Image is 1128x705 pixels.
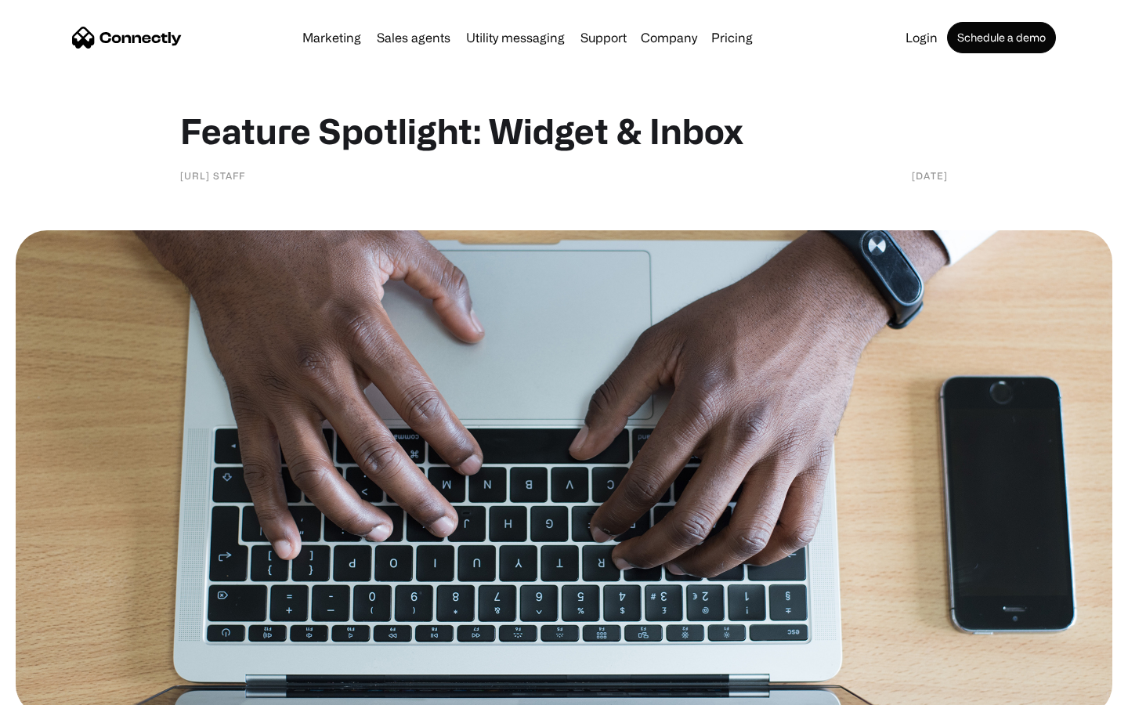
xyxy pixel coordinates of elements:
div: [URL] staff [180,168,245,183]
div: [DATE] [912,168,948,183]
div: Company [641,27,697,49]
a: Login [899,31,944,44]
a: Marketing [296,31,367,44]
h1: Feature Spotlight: Widget & Inbox [180,110,948,152]
a: Support [574,31,633,44]
a: Sales agents [371,31,457,44]
a: Utility messaging [460,31,571,44]
a: Schedule a demo [947,22,1056,53]
aside: Language selected: English [16,678,94,700]
ul: Language list [31,678,94,700]
a: Pricing [705,31,759,44]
